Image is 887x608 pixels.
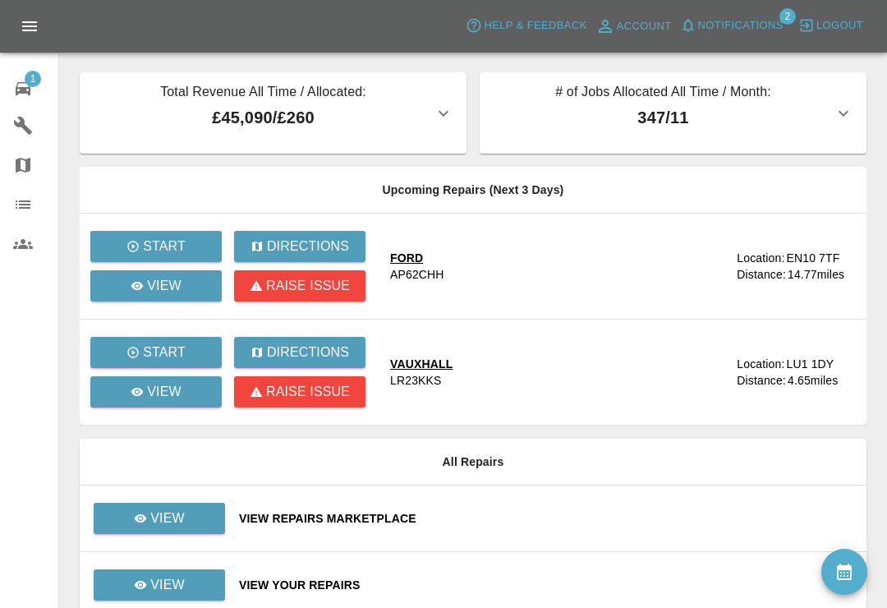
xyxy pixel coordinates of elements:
[676,13,788,39] button: Notifications
[390,250,724,283] a: FORDAP62CHH
[390,356,453,372] div: VAUXHALL
[390,266,444,283] div: AP62CHH
[90,376,222,408] a: View
[493,105,834,130] p: 347 / 11
[234,376,365,408] button: Raise issue
[698,16,784,35] span: Notifications
[90,270,222,302] a: View
[617,17,672,36] span: Account
[786,356,834,372] div: LU1 1DY
[234,270,365,302] button: Raise issue
[150,575,185,595] p: View
[493,82,834,105] p: # of Jobs Allocated All Time / Month:
[239,577,853,593] a: View Your Repairs
[737,250,784,266] div: Location:
[239,510,853,527] a: View Repairs Marketplace
[80,439,866,486] th: All Repairs
[816,16,863,35] span: Logout
[462,13,591,39] button: Help & Feedback
[80,72,466,154] button: Total Revenue All Time / Allocated:£45,090/£260
[25,71,41,87] span: 1
[234,337,365,368] button: Directions
[147,382,182,402] p: View
[480,72,866,154] button: # of Jobs Allocated All Time / Month:347/11
[390,250,444,266] div: FORD
[390,356,724,389] a: VAUXHALLLR23KKS
[390,372,442,389] div: LR23KKS
[737,266,786,283] div: Distance:
[779,8,796,25] span: 2
[786,250,839,266] div: EN10 7TF
[94,569,225,601] a: View
[737,372,786,389] div: Distance:
[93,105,434,130] p: £45,090 / £260
[143,343,186,362] p: Start
[93,82,434,105] p: Total Revenue All Time / Allocated:
[788,372,853,389] div: 4.65 miles
[94,503,225,534] a: View
[266,382,350,402] p: Raise issue
[150,509,185,528] p: View
[93,511,226,524] a: View
[266,276,350,296] p: Raise issue
[794,13,867,39] button: Logout
[10,7,49,46] button: Open drawer
[90,337,222,368] button: Start
[234,231,365,262] button: Directions
[80,167,866,214] th: Upcoming Repairs (Next 3 Days)
[591,13,676,39] a: Account
[267,343,349,362] p: Directions
[147,276,182,296] p: View
[267,237,349,256] p: Directions
[737,250,853,283] a: Location:EN10 7TFDistance:14.77miles
[90,231,222,262] button: Start
[737,356,853,389] a: Location:LU1 1DYDistance:4.65miles
[143,237,186,256] p: Start
[93,578,226,591] a: View
[788,266,853,283] div: 14.77 miles
[737,356,784,372] div: Location:
[821,549,867,595] button: availability
[484,16,586,35] span: Help & Feedback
